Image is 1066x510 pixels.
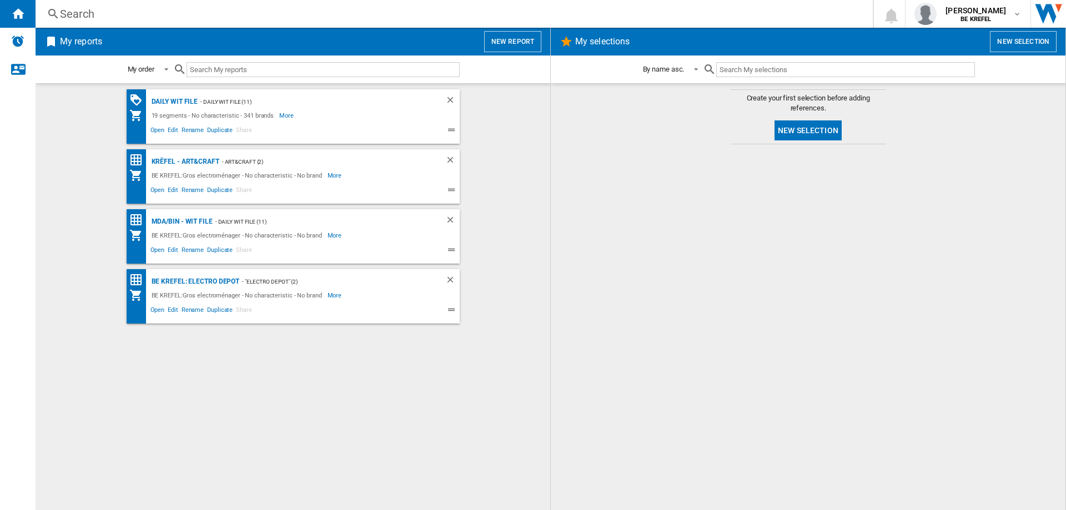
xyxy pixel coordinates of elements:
span: Create your first selection before adding references. [731,93,886,113]
div: Price Matrix [129,273,149,287]
button: New selection [990,31,1057,52]
div: BE KREFEL: Electro depot [149,275,240,289]
div: Daily WIT file [149,95,198,109]
h2: My reports [58,31,104,52]
button: New report [484,31,541,52]
div: - "Electro depot" (2) [239,275,423,289]
span: Duplicate [205,305,234,318]
span: Open [149,245,167,258]
span: More [328,289,344,302]
div: - Art&Craft (2) [219,155,423,169]
div: Delete [445,215,460,229]
span: Open [149,125,167,138]
input: Search My reports [187,62,460,77]
span: [PERSON_NAME] [946,5,1006,16]
h2: My selections [573,31,632,52]
span: Duplicate [205,185,234,198]
span: Rename [180,245,205,258]
div: My Assortment [129,229,149,242]
span: Edit [166,305,180,318]
span: More [328,229,344,242]
input: Search My selections [716,62,974,77]
div: MDA/BIN - WIT file [149,215,213,229]
span: More [279,109,295,122]
div: Krëfel - Art&Craft [149,155,219,169]
span: Duplicate [205,245,234,258]
span: Share [234,125,254,138]
span: Share [234,185,254,198]
div: Search [60,6,844,22]
div: BE KREFEL:Gros electroménager - No characteristic - No brand [149,229,328,242]
div: My Assortment [129,109,149,122]
button: New selection [775,120,842,140]
span: Open [149,185,167,198]
div: Delete [445,95,460,109]
div: - Daily WIT file (11) [198,95,423,109]
img: alerts-logo.svg [11,34,24,48]
div: My order [128,65,154,73]
span: Rename [180,185,205,198]
div: By name asc. [643,65,685,73]
span: Edit [166,125,180,138]
span: Share [234,305,254,318]
span: Edit [166,185,180,198]
b: BE KREFEL [961,16,991,23]
div: Delete [445,275,460,289]
span: More [328,169,344,182]
span: Edit [166,245,180,258]
span: Open [149,305,167,318]
div: BE KREFEL:Gros electroménager - No characteristic - No brand [149,169,328,182]
div: Price Matrix [129,213,149,227]
span: Share [234,245,254,258]
div: 19 segments - No characteristic - 341 brands [149,109,280,122]
span: Duplicate [205,125,234,138]
span: Rename [180,125,205,138]
div: My Assortment [129,289,149,302]
div: BE KREFEL:Gros electroménager - No characteristic - No brand [149,289,328,302]
span: Rename [180,305,205,318]
div: My Assortment [129,169,149,182]
div: PROMOTIONS Matrix [129,93,149,107]
img: profile.jpg [914,3,937,25]
div: Price Matrix [129,153,149,167]
div: - Daily WIT file (11) [213,215,423,229]
div: Delete [445,155,460,169]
